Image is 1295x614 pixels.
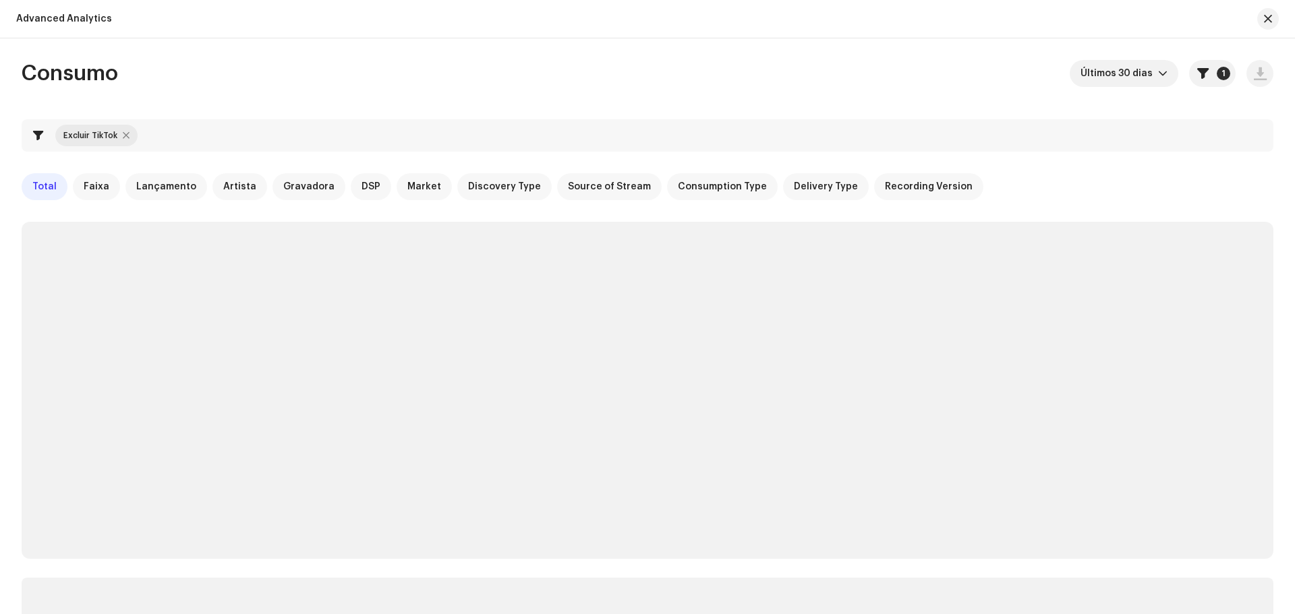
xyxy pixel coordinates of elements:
span: Artista [223,181,256,192]
span: Últimos 30 dias [1081,60,1158,87]
p-badge: 1 [1217,67,1230,80]
span: Discovery Type [468,181,541,192]
span: Gravadora [283,181,335,192]
span: Source of Stream [568,181,651,192]
div: dropdown trigger [1158,60,1168,87]
button: 1 [1189,60,1236,87]
span: Consumption Type [678,181,767,192]
span: Delivery Type [794,181,858,192]
span: Recording Version [885,181,973,192]
span: DSP [362,181,380,192]
span: Market [407,181,441,192]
